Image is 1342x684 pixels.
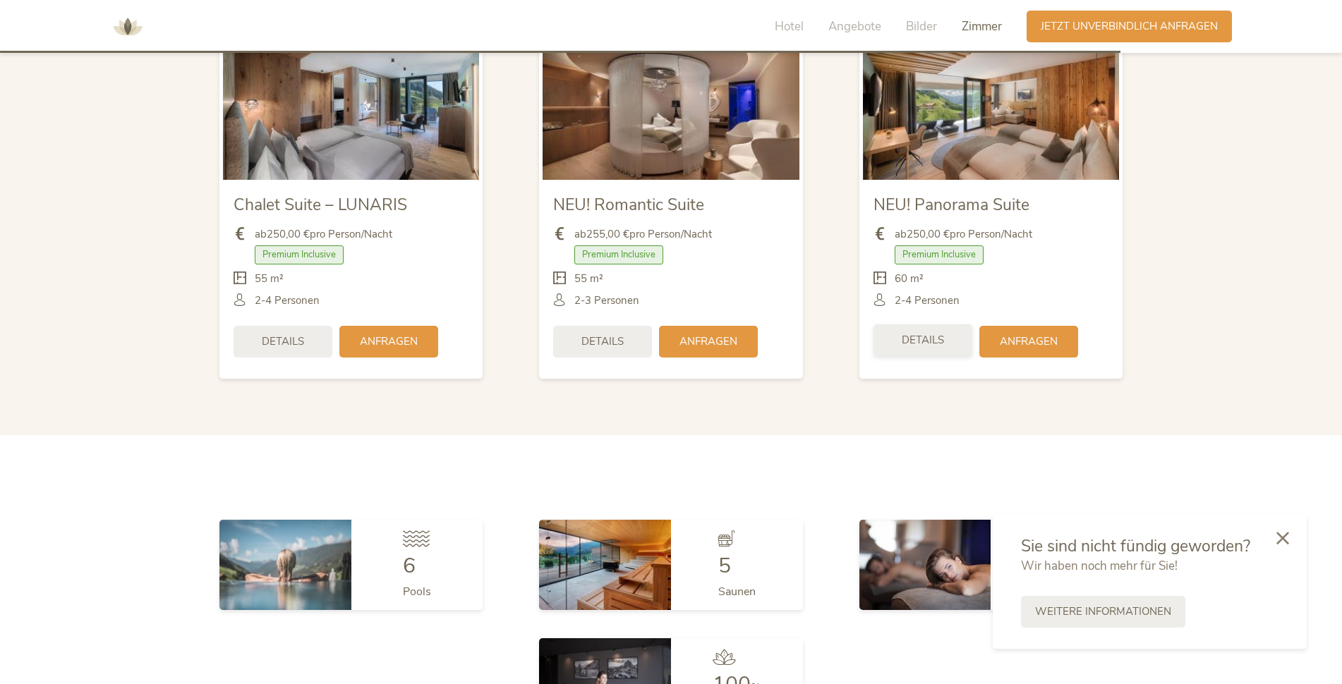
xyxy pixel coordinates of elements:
[553,194,704,216] span: NEU! Romantic Suite
[907,227,950,241] b: 250,00 €
[1021,535,1250,557] span: Sie sind nicht fündig geworden?
[1035,604,1171,619] span: Weitere Informationen
[679,334,737,349] span: Anfragen
[267,227,310,241] b: 250,00 €
[255,245,344,264] span: Premium Inclusive
[262,334,304,349] span: Details
[574,245,663,264] span: Premium Inclusive
[234,194,407,216] span: Chalet Suite – LUNARIS
[1041,19,1218,34] span: Jetzt unverbindlich anfragen
[828,18,881,35] span: Angebote
[255,293,320,308] span: 2-4 Personen
[895,245,984,264] span: Premium Inclusive
[775,18,804,35] span: Hotel
[873,194,1029,216] span: NEU! Panorama Suite
[1021,558,1178,574] span: Wir haben noch mehr für Sie!
[107,21,149,31] a: AMONTI & LUNARIS Wellnessresort
[574,227,712,242] span: ab pro Person/Nacht
[360,334,418,349] span: Anfragen
[403,551,416,580] span: 6
[895,271,924,286] span: 60 m²
[255,227,392,242] span: ab pro Person/Nacht
[718,551,731,580] span: 5
[902,333,944,348] span: Details
[906,18,937,35] span: Bilder
[223,36,479,180] img: Chalet Suite – LUNARIS
[586,227,629,241] b: 255,00 €
[574,293,639,308] span: 2-3 Personen
[543,36,799,180] img: NEU! Romantic Suite
[107,6,149,48] img: AMONTI & LUNARIS Wellnessresort
[863,36,1119,180] img: NEU! Panorama Suite
[962,18,1002,35] span: Zimmer
[574,271,603,286] span: 55 m²
[1000,334,1058,349] span: Anfragen
[403,584,431,599] span: Pools
[255,271,284,286] span: 55 m²
[895,293,960,308] span: 2-4 Personen
[581,334,624,349] span: Details
[1021,596,1185,628] a: Weitere Informationen
[718,584,756,599] span: Saunen
[895,227,1032,242] span: ab pro Person/Nacht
